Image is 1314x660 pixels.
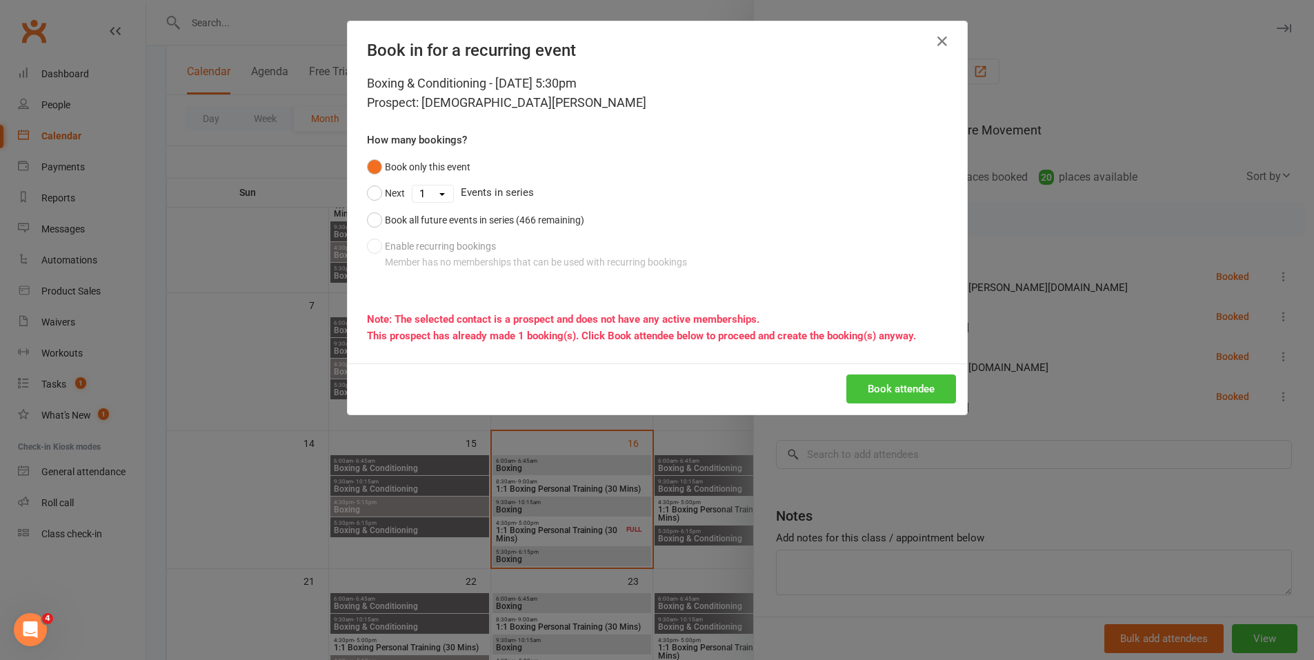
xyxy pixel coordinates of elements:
[367,180,405,206] button: Next
[42,613,53,624] span: 4
[367,154,470,180] button: Book only this event
[367,207,584,233] button: Book all future events in series (466 remaining)
[367,74,948,112] div: Boxing & Conditioning - [DATE] 5:30pm Prospect: [DEMOGRAPHIC_DATA][PERSON_NAME]
[385,212,584,228] div: Book all future events in series (466 remaining)
[367,132,467,148] label: How many bookings?
[367,180,948,206] div: Events in series
[846,374,956,403] button: Book attendee
[367,328,948,344] div: This prospect has already made 1 booking(s). Click Book attendee below to proceed and create the ...
[931,30,953,52] button: Close
[367,41,948,60] h4: Book in for a recurring event
[367,311,948,328] div: Note: The selected contact is a prospect and does not have any active memberships.
[14,613,47,646] iframe: Intercom live chat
